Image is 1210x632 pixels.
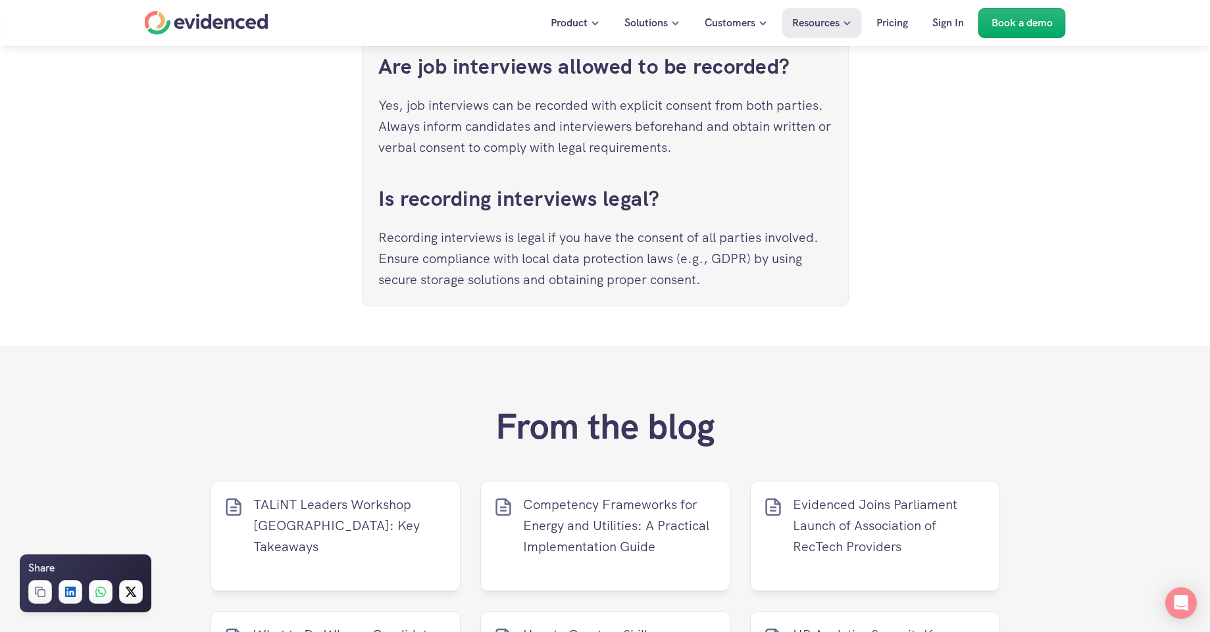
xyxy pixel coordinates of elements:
[922,8,974,38] a: Sign In
[992,14,1053,32] p: Book a demo
[523,494,717,557] p: Competency Frameworks for Energy and Utilities: A Practical Implementation Guide
[792,14,840,32] p: Resources
[932,14,964,32] p: Sign In
[495,405,715,448] h2: From the blog
[551,14,588,32] p: Product
[750,481,1000,591] a: Evidenced Joins Parliament Launch of Association of RecTech Providers
[1165,587,1197,619] div: Open Intercom Messenger
[876,14,908,32] p: Pricing
[793,494,987,557] p: Evidenced Joins Parliament Launch of Association of RecTech Providers
[211,481,461,591] a: TALiNT Leaders Workshop [GEOGRAPHIC_DATA]: Key Takeaways
[867,8,918,38] a: Pricing
[378,227,832,290] p: Recording interviews is legal if you have the consent of all parties involved. Ensure compliance ...
[705,14,755,32] p: Customers
[28,560,55,577] h6: Share
[378,95,832,158] p: Yes, job interviews can be recorded with explicit consent from both parties. Always inform candid...
[480,481,730,591] a: Competency Frameworks for Energy and Utilities: A Practical Implementation Guide
[378,185,660,212] a: Is recording interviews legal?
[253,494,447,557] p: TALiNT Leaders Workshop [GEOGRAPHIC_DATA]: Key Takeaways
[145,11,268,35] a: Home
[978,8,1066,38] a: Book a demo
[624,14,668,32] p: Solutions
